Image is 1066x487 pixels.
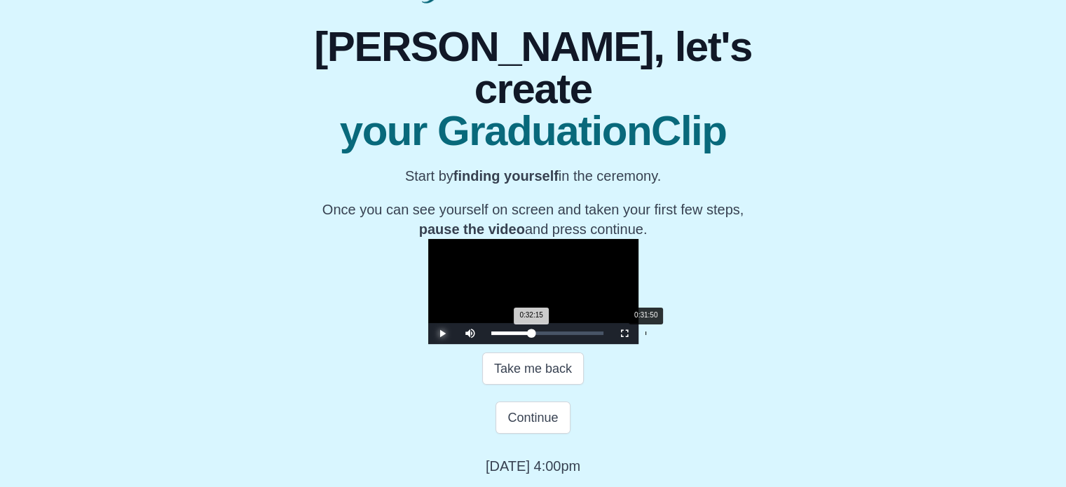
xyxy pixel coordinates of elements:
b: finding yourself [453,168,559,184]
p: Start by in the ceremony. [266,166,800,186]
button: Play [428,323,456,344]
span: [PERSON_NAME], let's create [266,26,800,110]
b: pause the video [419,221,525,237]
p: [DATE] 4:00pm [486,456,580,476]
div: Video Player [428,239,638,344]
button: Fullscreen [610,323,638,344]
span: your GraduationClip [266,110,800,152]
button: Take me back [482,352,584,385]
button: Continue [496,402,570,434]
div: Progress Bar [491,331,603,335]
button: Mute [456,323,484,344]
p: Once you can see yourself on screen and taken your first few steps, and press continue. [266,200,800,239]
